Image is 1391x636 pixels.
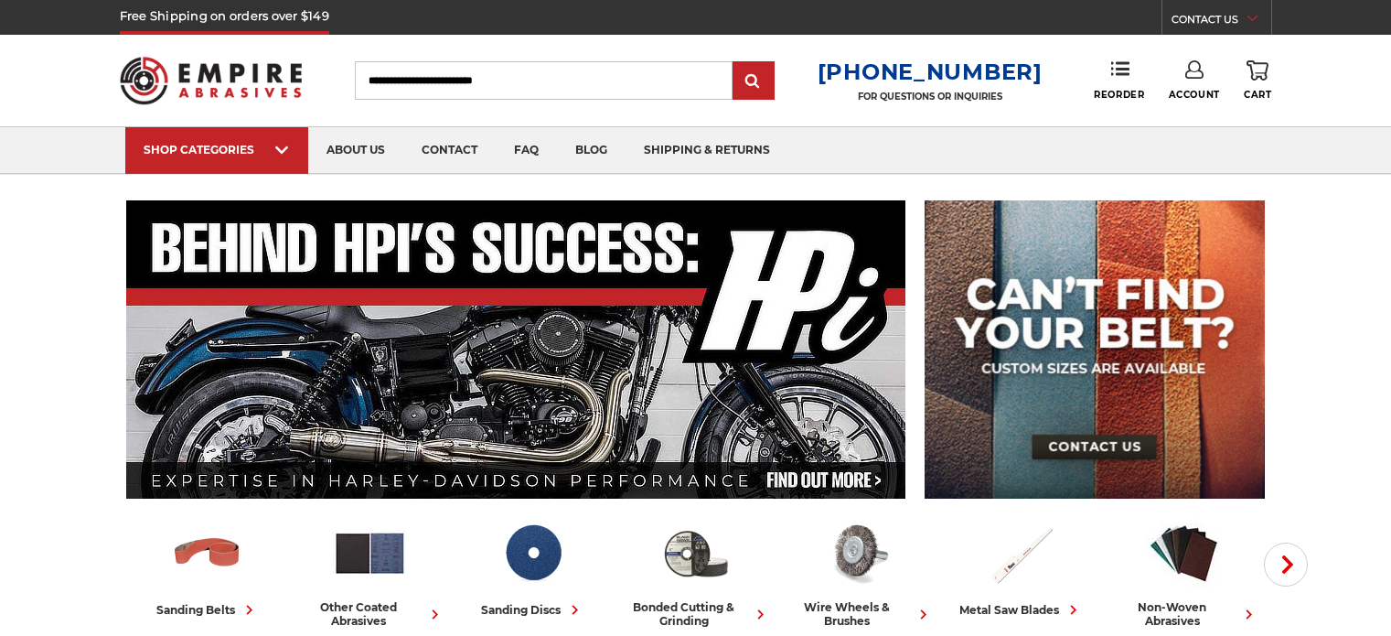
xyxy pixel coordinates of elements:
[296,515,444,628] a: other coated abrasives
[818,91,1043,102] p: FOR QUESTIONS OR INQUIRIES
[785,600,933,628] div: wire wheels & brushes
[658,515,733,591] img: Bonded Cutting & Grinding
[1264,543,1308,587] button: Next
[126,200,906,499] img: Banner for an interview featuring Horsepower Inc who makes Harley performance upgrades featured o...
[134,515,282,620] a: sanding belts
[332,515,408,591] img: Other Coated Abrasives
[1172,9,1271,35] a: CONTACT US
[1094,89,1144,101] span: Reorder
[1094,60,1144,100] a: Reorder
[144,143,290,156] div: SHOP CATEGORIES
[785,515,933,628] a: wire wheels & brushes
[820,515,896,591] img: Wire Wheels & Brushes
[626,127,788,174] a: shipping & returns
[169,515,245,591] img: Sanding Belts
[403,127,496,174] a: contact
[622,600,770,628] div: bonded cutting & grinding
[735,63,772,100] input: Submit
[481,600,584,620] div: sanding discs
[496,127,557,174] a: faq
[1169,89,1220,101] span: Account
[557,127,626,174] a: blog
[120,45,303,116] img: Empire Abrasives
[1110,515,1258,628] a: non-woven abrasives
[459,515,607,620] a: sanding discs
[156,600,259,620] div: sanding belts
[959,600,1083,620] div: metal saw blades
[947,515,1096,620] a: metal saw blades
[818,59,1043,85] a: [PHONE_NUMBER]
[1244,60,1271,101] a: Cart
[308,127,403,174] a: about us
[622,515,770,628] a: bonded cutting & grinding
[495,515,571,591] img: Sanding Discs
[925,200,1265,499] img: promo banner for custom belts.
[1110,600,1258,628] div: non-woven abrasives
[983,515,1059,591] img: Metal Saw Blades
[296,600,444,628] div: other coated abrasives
[1146,515,1222,591] img: Non-woven Abrasives
[1244,89,1271,101] span: Cart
